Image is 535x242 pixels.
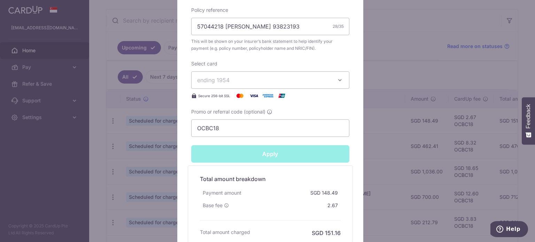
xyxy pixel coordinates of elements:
[490,221,528,239] iframe: Opens a widget where you can find more information
[191,71,349,89] button: ending 1954
[200,175,341,183] h5: Total amount breakdown
[191,7,228,14] label: Policy reference
[522,97,535,145] button: Feedback - Show survey
[191,108,265,115] span: Promo or referral code (optional)
[197,77,230,84] span: ending 1954
[308,187,341,199] div: SGD 148.49
[525,104,532,128] span: Feedback
[200,229,250,236] h6: Total amount charged
[191,38,349,52] span: This will be shown on your insurer’s bank statement to help identify your payment (e.g. policy nu...
[275,92,289,100] img: UnionPay
[198,93,230,99] span: Secure 256-bit SSL
[333,23,344,30] div: 28/35
[191,60,217,67] label: Select card
[200,187,244,199] div: Payment amount
[261,92,275,100] img: American Express
[325,199,341,212] div: 2.67
[312,229,341,237] h6: SGD 151.16
[247,92,261,100] img: Visa
[233,92,247,100] img: Mastercard
[203,202,223,209] span: Base fee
